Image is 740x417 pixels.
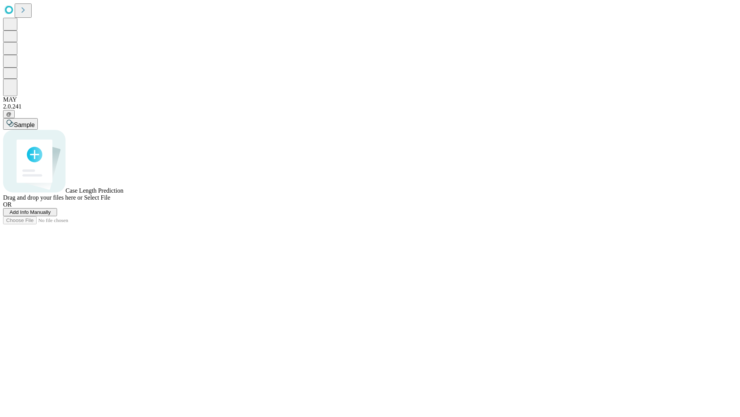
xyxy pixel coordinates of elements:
button: Sample [3,118,38,130]
div: 2.0.241 [3,103,737,110]
span: OR [3,201,12,208]
div: MAY [3,96,737,103]
span: Sample [14,122,35,128]
span: Case Length Prediction [66,187,123,194]
button: @ [3,110,15,118]
span: Add Info Manually [10,209,51,215]
span: Select File [84,194,110,201]
span: Drag and drop your files here or [3,194,82,201]
span: @ [6,111,12,117]
button: Add Info Manually [3,208,57,216]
